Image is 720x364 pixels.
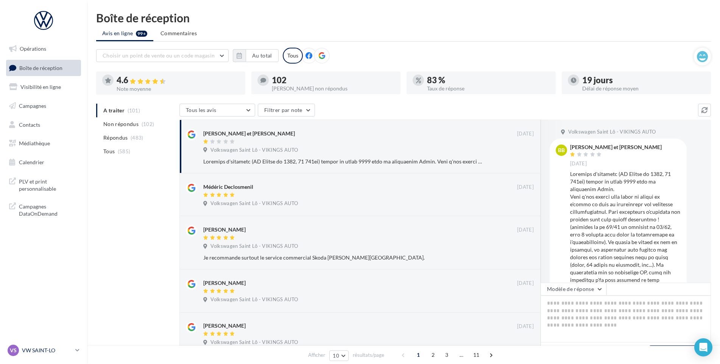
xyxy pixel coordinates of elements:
[5,117,83,133] a: Contacts
[117,86,239,92] div: Note moyenne
[20,84,61,90] span: Visibilité en ligne
[283,48,303,64] div: Tous
[582,86,705,91] div: Délai de réponse moyen
[203,322,246,330] div: [PERSON_NAME]
[161,30,197,36] span: Commentaires
[210,296,298,303] span: Volkswagen Saint Lô - VIKINGS AUTO
[96,49,229,62] button: Choisir un point de vente ou un code magasin
[329,350,349,361] button: 10
[308,352,325,359] span: Afficher
[203,254,485,261] div: Je recommande surtout le service commercial Skoda [PERSON_NAME][GEOGRAPHIC_DATA].
[22,347,72,354] p: VW SAINT-LO
[509,296,534,306] button: Ignorer
[186,107,217,113] span: Tous les avis
[117,76,239,85] div: 4.6
[179,104,255,117] button: Tous les avis
[541,283,606,296] button: Modèle de réponse
[19,159,44,165] span: Calendrier
[558,146,565,154] span: BB
[6,343,81,358] a: VS VW SAINT-LO
[509,252,534,263] button: Ignorer
[272,86,394,91] div: [PERSON_NAME] non répondus
[203,279,246,287] div: [PERSON_NAME]
[203,226,246,233] div: [PERSON_NAME]
[5,154,83,170] a: Calendrier
[517,280,534,287] span: [DATE]
[233,49,279,62] button: Au total
[103,52,215,59] span: Choisir un point de vente ou un code magasin
[570,145,662,150] div: [PERSON_NAME] et [PERSON_NAME]
[427,86,550,91] div: Taux de réponse
[10,347,17,354] span: VS
[455,349,468,361] span: ...
[5,60,83,76] a: Boîte de réception
[694,338,712,356] div: Open Intercom Messenger
[19,103,46,109] span: Campagnes
[131,135,143,141] span: (483)
[509,338,534,349] button: Ignorer
[353,352,384,359] span: résultats/page
[412,349,424,361] span: 1
[5,173,83,196] a: PLV et print personnalisable
[470,349,483,361] span: 11
[19,121,40,128] span: Contacts
[517,184,534,191] span: [DATE]
[441,349,453,361] span: 3
[210,243,298,250] span: Volkswagen Saint Lô - VIKINGS AUTO
[5,198,83,221] a: Campagnes DataOnDemand
[517,131,534,137] span: [DATE]
[509,199,534,210] button: Ignorer
[568,129,656,135] span: Volkswagen Saint Lô - VIKINGS AUTO
[103,134,128,142] span: Répondus
[258,104,315,117] button: Filtrer par note
[142,121,154,127] span: (102)
[5,135,83,151] a: Médiathèque
[118,148,131,154] span: (585)
[246,49,279,62] button: Au total
[103,148,115,155] span: Tous
[103,120,139,128] span: Non répondus
[5,98,83,114] a: Campagnes
[19,64,62,71] span: Boîte de réception
[210,200,298,207] span: Volkswagen Saint Lô - VIKINGS AUTO
[333,353,339,359] span: 10
[427,349,439,361] span: 2
[427,76,550,84] div: 83 %
[210,147,298,154] span: Volkswagen Saint Lô - VIKINGS AUTO
[272,76,394,84] div: 102
[517,323,534,330] span: [DATE]
[96,12,711,23] div: Boîte de réception
[210,339,298,346] span: Volkswagen Saint Lô - VIKINGS AUTO
[19,201,78,218] span: Campagnes DataOnDemand
[19,140,50,146] span: Médiathèque
[517,227,534,233] span: [DATE]
[19,176,78,193] span: PLV et print personnalisable
[5,41,83,57] a: Opérations
[203,130,295,137] div: [PERSON_NAME] et [PERSON_NAME]
[509,156,534,167] button: Ignorer
[582,76,705,84] div: 19 jours
[570,160,587,167] span: [DATE]
[203,183,253,191] div: Médéric Declosmenil
[5,79,83,95] a: Visibilité en ligne
[20,45,46,52] span: Opérations
[203,158,485,165] div: Loremips d'sitametc (AD Elitse do 1382, 71 741ei) tempor in utlab 9999 etdo ma aliquaenim Admin. ...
